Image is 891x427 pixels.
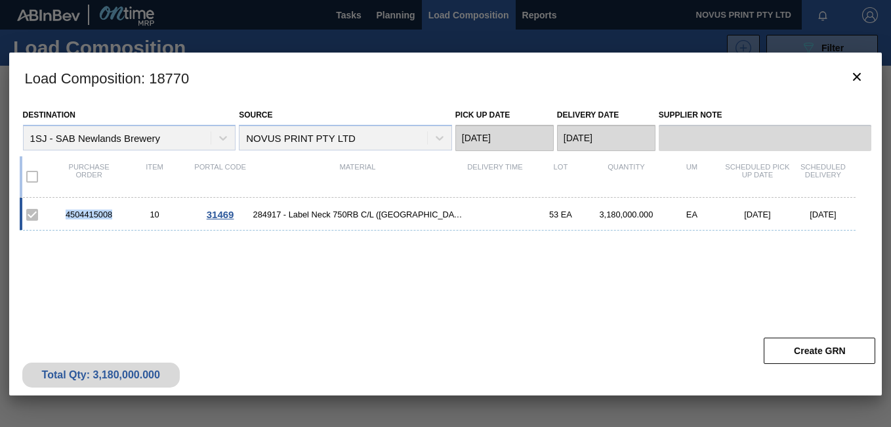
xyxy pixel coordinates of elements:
div: EA [659,210,724,219]
span: 284917 - Label Neck 750RB C/L (Hogwarts) [253,210,463,219]
label: Pick up Date [455,110,510,120]
div: Total Qty: 3,180,000.000 [32,369,170,381]
div: UM [659,163,724,191]
div: Go to Order [188,209,253,220]
input: mm/dd/yyyy [557,125,655,151]
div: Delivery Time [462,163,528,191]
div: 3,180,000.000 [593,210,659,219]
span: 31469 [207,209,234,220]
input: mm/dd/yyyy [455,125,554,151]
h3: Load Composition : 18770 [9,53,882,102]
div: Lot [528,163,593,191]
div: [DATE] [790,210,856,219]
div: Quantity [593,163,659,191]
button: Create GRN [764,338,875,364]
label: Destination [23,110,75,120]
label: Supplier Note [659,106,872,125]
div: 4504415008 [56,210,122,219]
div: Material [253,163,463,191]
div: Item [122,163,188,191]
div: Scheduled Delivery [790,163,856,191]
div: Scheduled Pick up Date [724,163,790,191]
div: [DATE] [724,210,790,219]
label: Delivery Date [557,110,619,120]
div: 10 [122,210,188,219]
label: Source [239,110,272,120]
div: Portal code [188,163,253,191]
div: Purchase order [56,163,122,191]
div: 53 EA [528,210,593,219]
